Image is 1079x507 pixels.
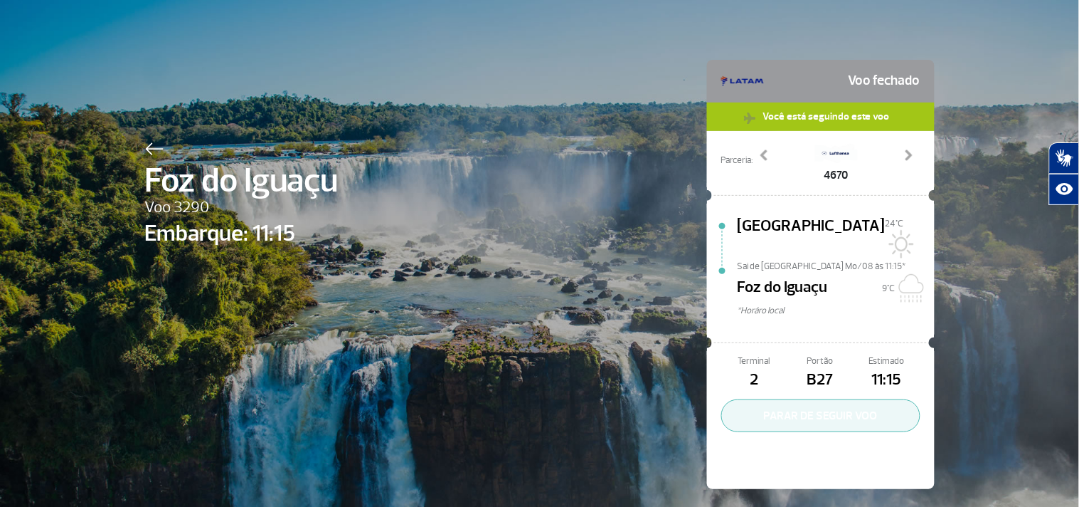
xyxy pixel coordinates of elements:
[1049,142,1079,174] button: Abrir tradutor de língua de sinais.
[145,196,339,220] span: Voo 3290
[145,216,339,251] span: Embarque: 11:15
[1049,142,1079,205] div: Plugin de acessibilidade da Hand Talk.
[738,260,935,270] span: Sai de [GEOGRAPHIC_DATA] Mo/08 às 11:15*
[849,67,920,95] span: Voo fechado
[738,214,886,260] span: [GEOGRAPHIC_DATA]
[815,167,858,184] span: 4670
[756,103,897,130] span: Você está seguindo este voo
[787,368,854,392] span: B27
[787,355,854,368] span: Portão
[738,304,935,318] span: *Horáro local
[883,283,895,294] span: 9°C
[895,274,924,303] img: Nublado
[738,276,828,304] span: Foz do Iguaçu
[721,399,920,432] button: PARAR DE SEGUIR VOO
[886,230,914,258] img: Sol
[145,155,339,207] span: Foz do Iguaçu
[854,368,920,392] span: 11:15
[886,218,904,229] span: 24°C
[721,368,787,392] span: 2
[1049,174,1079,205] button: Abrir recursos assistivos.
[721,154,753,167] span: Parceria:
[854,355,920,368] span: Estimado
[721,355,787,368] span: Terminal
